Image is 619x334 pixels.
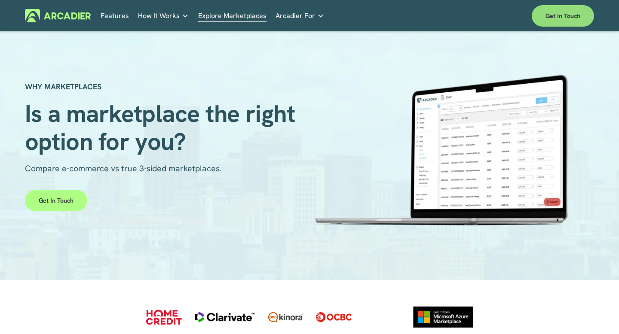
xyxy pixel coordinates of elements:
[198,9,267,22] a: Explore Marketplaces
[138,9,189,22] a: folder dropdown
[276,9,324,22] a: folder dropdown
[25,163,222,174] span: Compare e-commerce vs true 3-sided marketplaces.
[532,5,594,27] a: Get in touch
[25,190,87,211] a: Get in touch
[576,293,619,334] iframe: Chat Widget
[25,98,301,158] span: Is a marketplace the right option for you?
[138,10,180,22] span: How It Works
[25,9,91,22] img: Arcadier
[276,10,315,22] span: Arcadier For
[25,82,101,91] strong: WHY MARKETPLACES
[101,9,129,22] a: Features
